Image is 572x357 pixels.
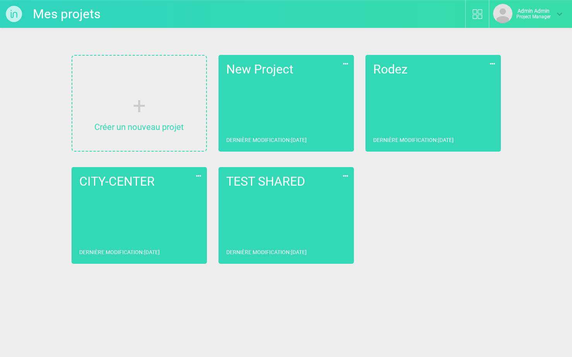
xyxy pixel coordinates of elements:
img: default_avatar.png [493,4,512,23]
p: Dernière modification : [DATE] [226,248,307,256]
p: Project Manager [516,14,551,19]
a: Mes projets [33,4,101,24]
img: biblio.svg [473,9,482,19]
h2: TEST SHARED [226,175,346,188]
a: TEST SHAREDDernière modification:[DATE] [219,167,354,264]
a: CITY-CENTERDernière modification:[DATE] [72,167,207,264]
h2: Rodez [373,63,493,76]
a: Créer un nouveau projet [72,56,206,151]
strong: Admin Admin [516,8,551,14]
a: New ProjectDernière modification:[DATE] [219,55,354,152]
a: Admin AdminProject Manager [493,4,562,23]
a: RodezDernière modification:[DATE] [365,55,501,152]
p: Dernière modification : [DATE] [373,136,454,144]
p: Dernière modification : [DATE] [226,136,307,144]
p: Dernière modification : [DATE] [79,248,160,256]
p: Créer un nouveau projet [72,119,206,135]
h2: CITY-CENTER [79,175,199,188]
h2: New Project [226,63,346,76]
